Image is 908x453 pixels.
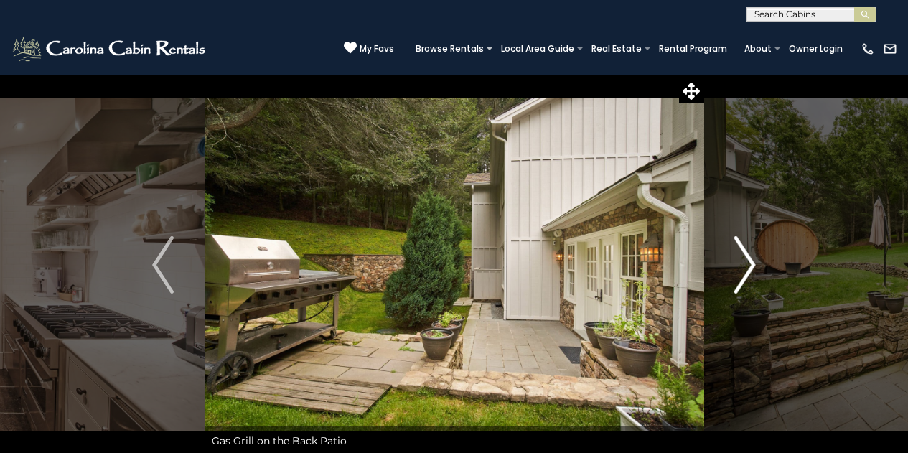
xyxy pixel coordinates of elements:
[152,236,174,294] img: arrow
[408,39,491,59] a: Browse Rentals
[861,42,875,56] img: phone-regular-white.png
[652,39,734,59] a: Rental Program
[883,42,897,56] img: mail-regular-white.png
[494,39,581,59] a: Local Area Guide
[11,34,210,63] img: White-1-2.png
[344,41,394,56] a: My Favs
[584,39,649,59] a: Real Estate
[734,236,756,294] img: arrow
[360,42,394,55] span: My Favs
[737,39,779,59] a: About
[782,39,850,59] a: Owner Login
